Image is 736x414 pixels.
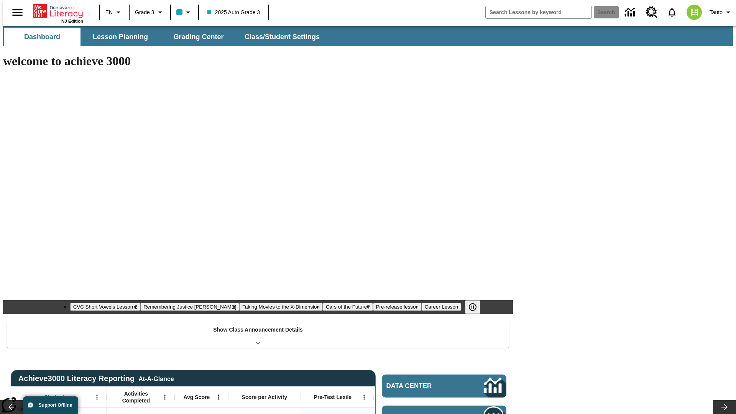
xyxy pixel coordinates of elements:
[358,391,370,403] button: Open Menu
[213,326,303,334] p: Show Class Announcement Details
[713,400,736,414] button: Lesson carousel, Next
[4,28,80,46] button: Dashboard
[706,5,736,19] button: Profile/Settings
[682,2,706,22] button: Select a new avatar
[323,303,373,311] button: Slide 4 Cars of the Future?
[44,394,64,401] span: Student
[386,382,458,390] span: Data Center
[242,394,287,401] span: Score per Activity
[105,8,113,16] span: EN
[213,391,224,403] button: Open Menu
[61,19,83,23] span: NJ Edition
[132,5,168,19] button: Grade: Grade 3, Select a grade
[422,303,461,311] button: Slide 6 Career Lesson
[486,6,591,18] input: search field
[39,402,72,408] span: Support Offline
[111,390,161,404] span: Activities Completed
[33,3,83,23] div: Home
[91,391,103,403] button: Open Menu
[6,1,29,24] button: Open side menu
[207,8,260,16] span: 2025 Auto Grade 3
[33,3,83,19] a: Home
[159,391,171,403] button: Open Menu
[18,374,174,383] span: Achieve3000 Literacy Reporting
[23,396,78,414] button: Support Offline
[3,54,513,68] h1: welcome to achieve 3000
[70,303,140,311] button: Slide 1 CVC Short Vowels Lesson 2
[641,2,662,23] a: Resource Center, Will open in new tab
[160,28,237,46] button: Grading Center
[3,28,327,46] div: SubNavbar
[138,374,174,383] div: At-A-Glance
[314,394,352,401] span: Pre-Test Lexile
[239,303,323,311] button: Slide 3 Taking Movies to the X-Dimension
[373,303,422,311] button: Slide 5 Pre-release lesson
[173,5,196,19] button: Class color is light blue. Change class color
[687,5,702,20] img: avatar image
[3,26,733,46] div: SubNavbar
[7,321,509,348] div: Show Class Announcement Details
[662,2,682,22] a: Notifications
[183,394,210,401] span: Avg Score
[710,8,723,16] span: Tauto
[140,303,239,311] button: Slide 2 Remembering Justice O'Connor
[102,5,127,19] button: Language: EN, Select a language
[382,375,506,398] a: Data Center
[465,300,480,314] button: Pause
[82,28,159,46] button: Lesson Planning
[238,28,326,46] button: Class/Student Settings
[620,2,641,23] a: Data Center
[465,300,488,314] div: Pause
[135,8,154,16] span: Grade 3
